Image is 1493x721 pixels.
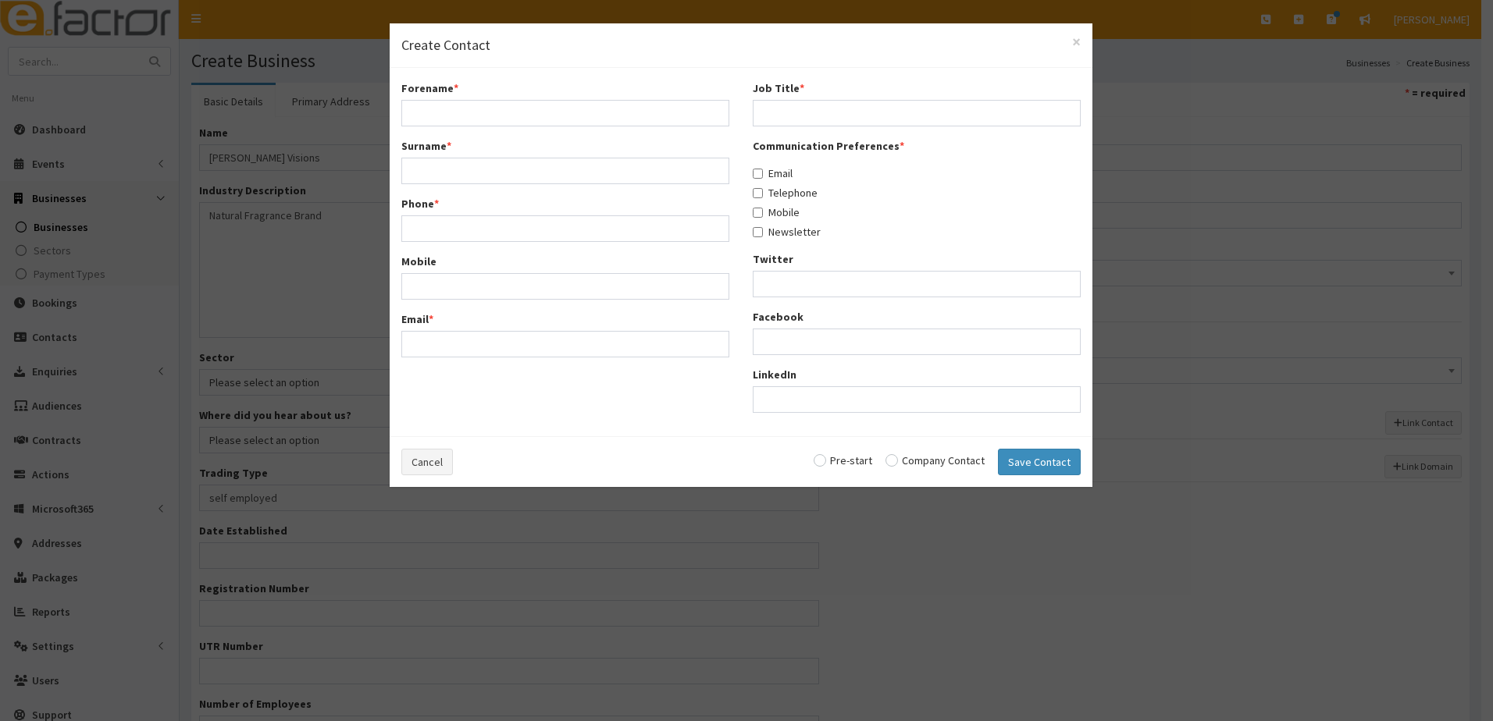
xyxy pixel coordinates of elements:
[885,455,985,466] label: Company Contact
[401,80,458,96] label: Forename
[753,367,796,382] label: LinkedIn
[998,449,1081,475] button: Save Contact
[401,138,451,154] label: Surname
[753,251,793,267] label: Twitter
[814,455,872,466] label: Pre-start
[1072,31,1081,52] span: ×
[401,311,433,327] label: Email
[753,309,804,325] label: Facebook
[753,165,793,181] label: Email
[753,204,800,220] label: Mobile
[753,185,818,201] label: Telephone
[753,169,763,179] input: Email
[401,196,439,211] label: Phone
[753,138,904,154] label: Communication Preferences
[753,188,763,198] input: Telephone
[401,254,436,269] label: Mobile
[753,227,763,237] input: Newsletter
[753,224,821,240] label: Newsletter
[1072,34,1081,50] button: Close
[401,35,1081,55] h4: Create Contact
[401,449,453,475] button: Cancel
[753,208,763,218] input: Mobile
[753,80,804,96] label: Job Title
